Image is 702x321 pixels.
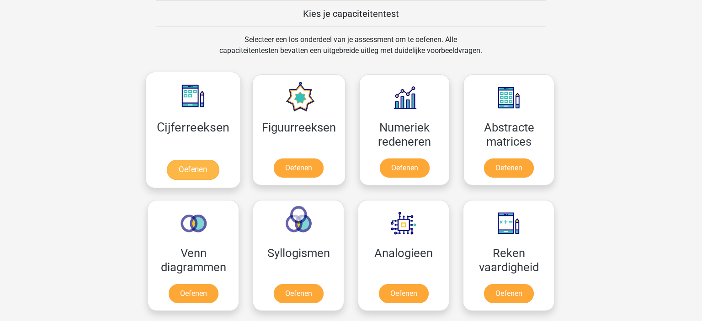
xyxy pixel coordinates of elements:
a: Oefenen [484,284,534,303]
a: Oefenen [274,158,324,178]
a: Oefenen [169,284,218,303]
a: Oefenen [167,160,219,180]
a: Oefenen [379,284,429,303]
a: Oefenen [380,158,430,178]
div: Selecteer een los onderdeel van je assessment om te oefenen. Alle capaciteitentesten bevatten een... [211,34,491,67]
a: Oefenen [484,158,534,178]
a: Oefenen [274,284,324,303]
h5: Kies je capaciteitentest [156,8,546,19]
